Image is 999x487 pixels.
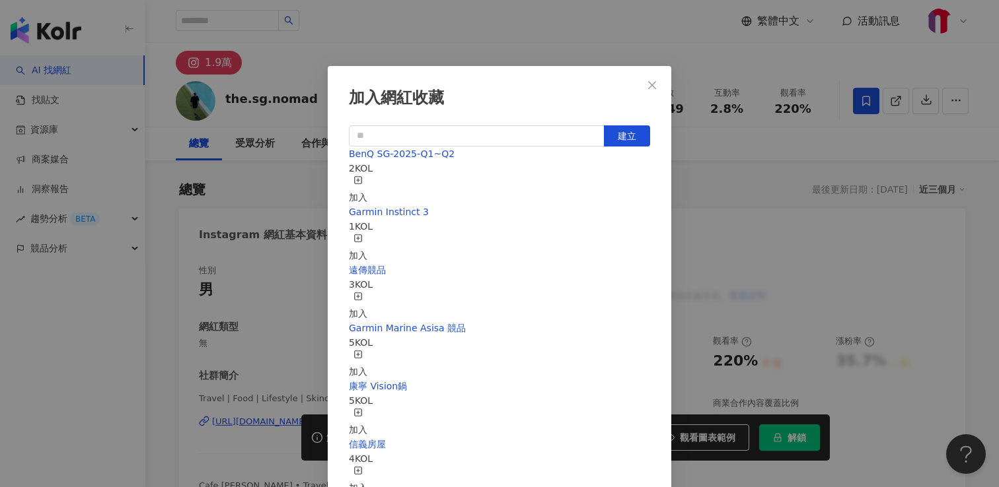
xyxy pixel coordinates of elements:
[349,439,386,449] a: 信義房屋
[349,176,367,205] button: 加入
[349,451,650,466] div: 4 KOL
[349,292,367,321] button: 加入
[618,131,636,141] span: 建立
[349,277,650,292] div: 3 KOL
[349,87,650,110] div: 加入網紅收藏
[349,350,367,379] button: 加入
[349,265,386,275] a: 遠傳競品
[349,161,650,176] div: 2 KOL
[349,219,650,234] div: 1 KOL
[349,148,455,159] a: BenQ SG-2025-Q1~Q2
[349,234,367,263] button: 加入
[349,207,429,217] a: Garmin Instinct 3
[604,125,650,146] button: 建立
[349,381,407,391] a: 康寧 Vision鍋
[349,408,367,437] button: 加入
[349,323,466,333] a: Garmin Marine Asisa 競品
[349,335,650,350] div: 5 KOL
[349,393,650,408] div: 5 KOL
[639,72,665,98] button: Close
[647,80,657,90] span: close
